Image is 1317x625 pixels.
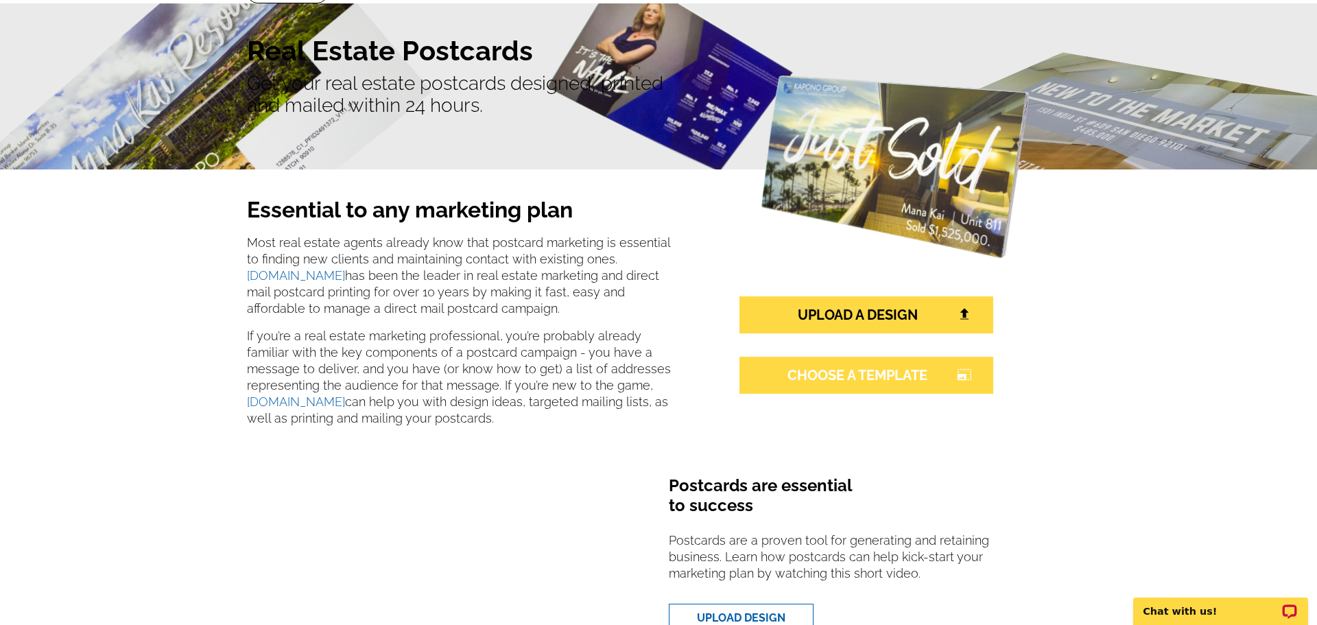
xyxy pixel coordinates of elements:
[739,357,993,394] a: CHOOSE A TEMPLATEphoto_size_select_large
[247,197,675,228] h2: Essential to any marketing plan
[247,268,345,283] a: [DOMAIN_NAME]
[669,476,1008,527] h4: Postcards are essential to success
[957,368,972,381] i: photo_size_select_large
[247,73,1070,117] p: Get your real estate postcards designed, printed and mailed within 24 hours.
[739,296,993,333] a: UPLOAD A DESIGN
[247,34,1070,67] h1: Real Estate Postcards
[1124,582,1317,625] iframe: LiveChat chat widget
[669,532,1008,593] p: Postcards are a proven tool for generating and retaining business. Learn how postcards can help k...
[761,75,1029,258] img: real-estate-postcards.png
[247,235,675,317] p: Most real estate agents already know that postcard marketing is essential to finding new clients ...
[247,394,345,409] a: [DOMAIN_NAME]
[247,328,675,427] p: If you’re a real estate marketing professional, you’re probably already familiar with the key com...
